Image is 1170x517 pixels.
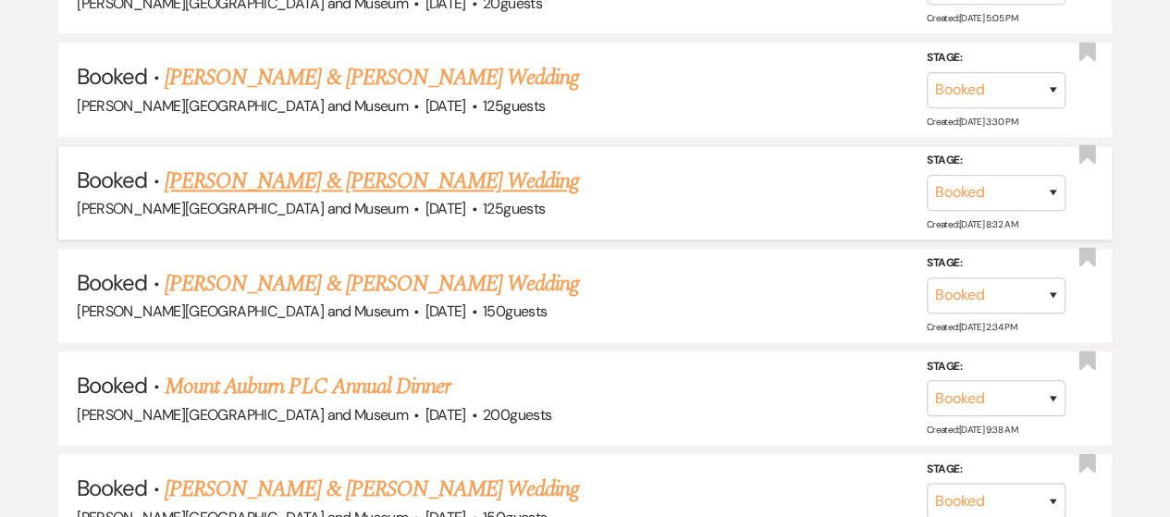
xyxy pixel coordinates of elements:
span: [DATE] [425,199,465,218]
span: Booked [77,62,147,91]
span: Booked [77,474,147,502]
label: Stage: [927,151,1065,171]
span: [DATE] [425,405,465,425]
span: Booked [77,268,147,297]
span: 125 guests [483,96,545,116]
span: [PERSON_NAME][GEOGRAPHIC_DATA] and Museum [77,199,408,218]
span: 150 guests [483,302,547,321]
label: Stage: [927,356,1065,376]
a: [PERSON_NAME] & [PERSON_NAME] Wedding [165,165,579,198]
label: Stage: [927,253,1065,274]
span: Created: [DATE] 3:30 PM [927,115,1017,127]
a: Mount Auburn PLC Annual Dinner [165,370,450,403]
span: 125 guests [483,199,545,218]
span: [PERSON_NAME][GEOGRAPHIC_DATA] and Museum [77,96,408,116]
span: Created: [DATE] 8:32 AM [927,218,1017,230]
span: [DATE] [425,302,465,321]
a: [PERSON_NAME] & [PERSON_NAME] Wedding [165,61,579,94]
span: [PERSON_NAME][GEOGRAPHIC_DATA] and Museum [77,302,408,321]
span: Created: [DATE] 5:05 PM [927,12,1017,24]
span: Booked [77,371,147,400]
span: Created: [DATE] 2:34 PM [927,321,1016,333]
label: Stage: [927,460,1065,480]
a: [PERSON_NAME] & [PERSON_NAME] Wedding [165,473,579,506]
span: [PERSON_NAME][GEOGRAPHIC_DATA] and Museum [77,405,408,425]
span: [DATE] [425,96,465,116]
a: [PERSON_NAME] & [PERSON_NAME] Wedding [165,267,579,301]
span: Created: [DATE] 9:38 AM [927,424,1017,436]
span: Booked [77,166,147,194]
label: Stage: [927,48,1065,68]
span: 200 guests [483,405,551,425]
